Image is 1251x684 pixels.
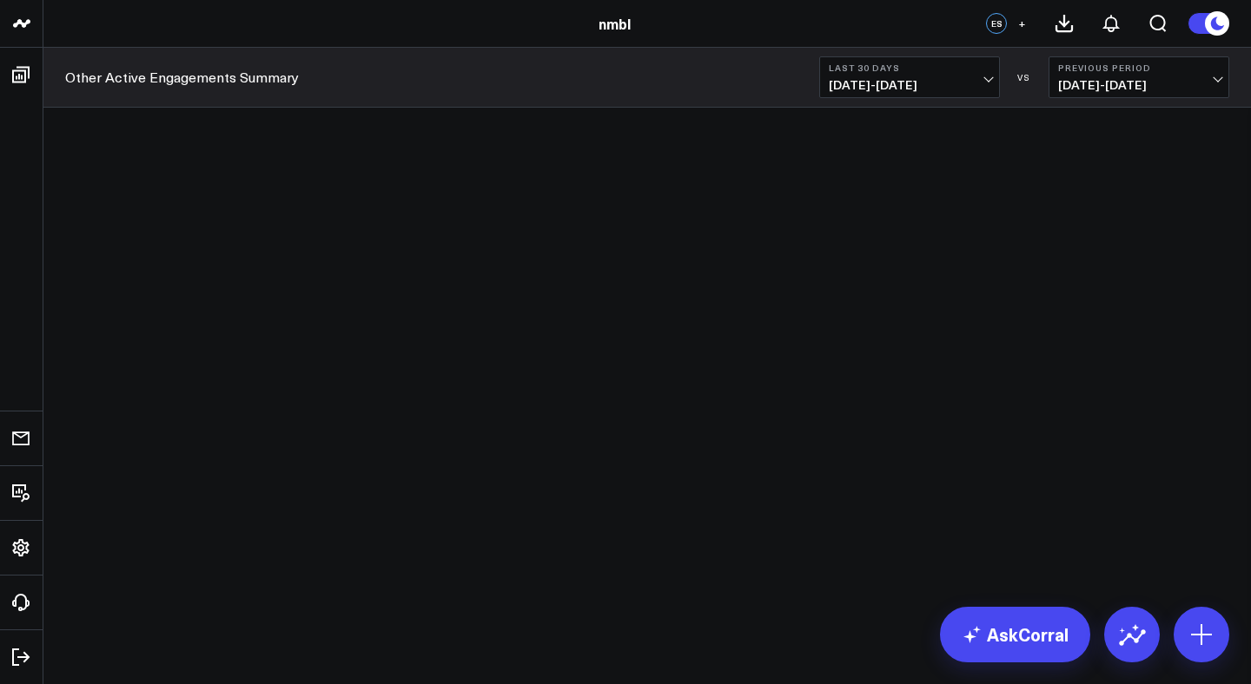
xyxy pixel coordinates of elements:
[1018,17,1026,30] span: +
[65,68,299,87] a: Other Active Engagements Summary
[829,62,990,73] b: Last 30 Days
[1049,56,1229,98] button: Previous Period[DATE]-[DATE]
[986,13,1007,34] div: ES
[1058,62,1220,73] b: Previous Period
[940,607,1090,662] a: AskCorral
[1011,13,1032,34] button: +
[599,14,631,33] a: nmbl
[1009,72,1040,82] div: VS
[1058,78,1220,92] span: [DATE] - [DATE]
[819,56,1000,98] button: Last 30 Days[DATE]-[DATE]
[829,78,990,92] span: [DATE] - [DATE]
